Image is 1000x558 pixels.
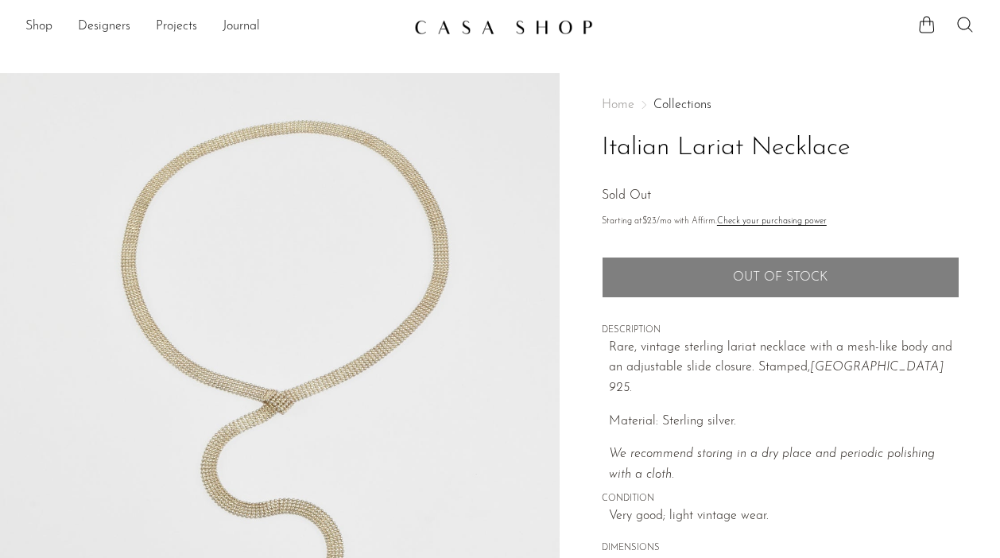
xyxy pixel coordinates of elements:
span: Home [602,99,634,111]
button: Add to cart [602,257,959,298]
span: Out of stock [733,270,828,285]
p: Material: Sterling silver. [609,412,959,432]
p: Starting at /mo with Affirm. [602,215,959,229]
nav: Desktop navigation [25,14,401,41]
a: Shop [25,17,52,37]
a: Collections [653,99,711,111]
span: $23 [642,217,657,226]
span: DIMENSIONS [602,541,959,556]
a: Designers [78,17,130,37]
span: Sold Out [602,189,651,202]
span: DESCRIPTION [602,324,959,338]
i: We recommend storing in a dry place and periodic polishing with a cloth. [609,448,935,481]
span: Very good; light vintage wear. [609,506,959,527]
a: Journal [223,17,260,37]
nav: Breadcrumbs [602,99,959,111]
ul: NEW HEADER MENU [25,14,401,41]
p: Rare, vintage sterling lariat necklace with a mesh-like body and an adjustable slide closure. Sta... [609,338,959,399]
a: Projects [156,17,197,37]
span: CONDITION [602,492,959,506]
h1: Italian Lariat Necklace [602,128,959,169]
a: Check your purchasing power - Learn more about Affirm Financing (opens in modal) [717,217,827,226]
